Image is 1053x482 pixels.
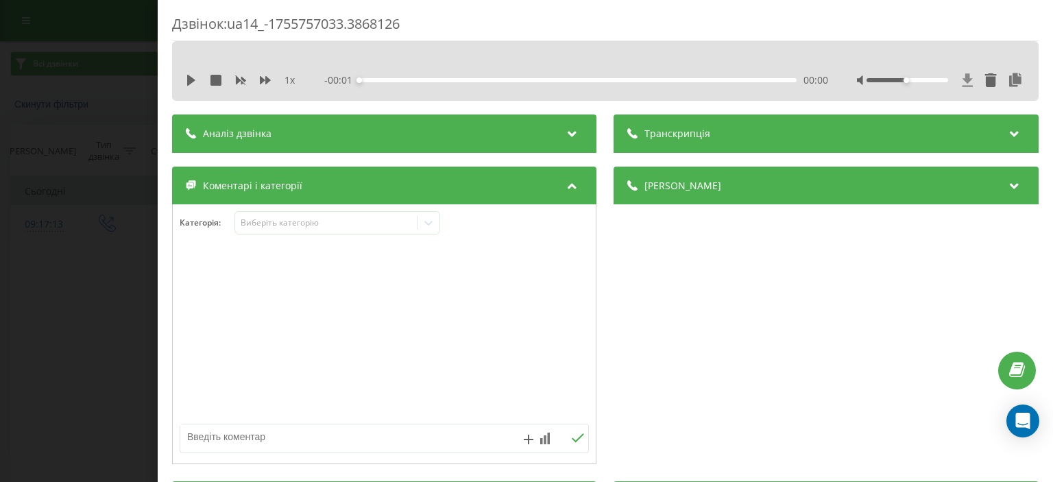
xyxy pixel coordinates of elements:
[172,14,1039,41] div: Дзвінок : ua14_-1755757033.3868126
[203,127,271,141] span: Аналіз дзвінка
[241,217,412,228] div: Виберіть категорію
[203,179,302,193] span: Коментарі і категорії
[357,77,363,83] div: Accessibility label
[325,73,360,87] span: - 00:01
[803,73,828,87] span: 00:00
[180,218,234,228] h4: Категорія :
[1006,405,1039,437] div: Open Intercom Messenger
[645,179,722,193] span: [PERSON_NAME]
[904,77,909,83] div: Accessibility label
[645,127,711,141] span: Транскрипція
[285,73,295,87] span: 1 x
